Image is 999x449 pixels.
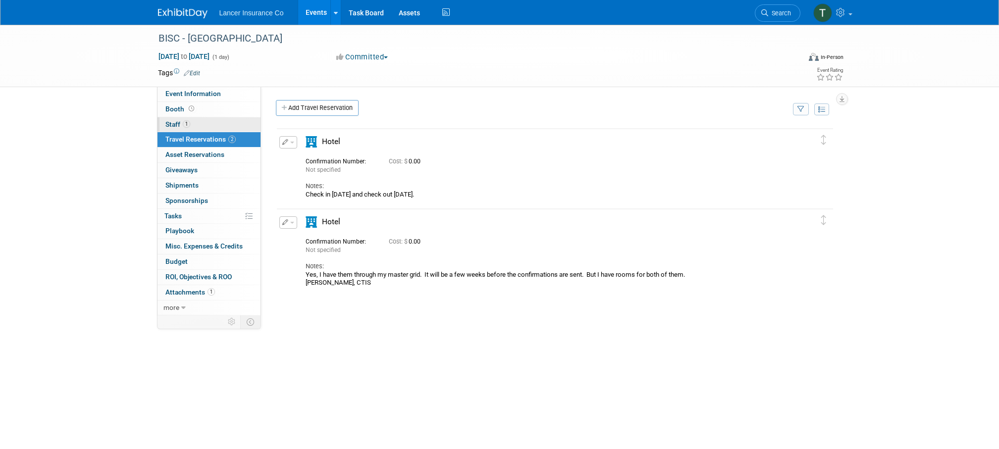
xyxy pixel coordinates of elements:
[389,238,409,245] span: Cost: $
[208,288,215,296] span: 1
[158,8,208,18] img: ExhibitDay
[219,9,284,17] span: Lancer Insurance Co
[742,51,844,66] div: Event Format
[768,9,791,17] span: Search
[306,191,787,199] div: Check in [DATE] and check out [DATE].
[158,117,261,132] a: Staff1
[165,135,236,143] span: Travel Reservations
[165,166,198,174] span: Giveaways
[389,158,409,165] span: Cost: $
[306,166,341,173] span: Not specified
[322,137,340,146] span: Hotel
[158,270,261,285] a: ROI, Objectives & ROO
[306,136,317,148] i: Hotel
[165,288,215,296] span: Attachments
[306,155,374,165] div: Confirmation Number:
[187,105,196,112] span: Booth not reserved yet
[809,53,819,61] img: Format-Inperson.png
[228,136,236,143] span: 2
[165,242,243,250] span: Misc. Expenses & Credits
[306,235,374,246] div: Confirmation Number:
[306,216,317,228] i: Hotel
[158,178,261,193] a: Shipments
[322,217,340,226] span: Hotel
[165,273,232,281] span: ROI, Objectives & ROO
[165,105,196,113] span: Booth
[163,303,179,311] span: more
[306,182,787,191] div: Notes:
[165,120,190,128] span: Staff
[155,30,786,48] div: BISC - [GEOGRAPHIC_DATA]
[158,102,261,117] a: Booth
[179,52,189,60] span: to
[158,239,261,254] a: Misc. Expenses & Credits
[821,135,826,145] i: Click and drag to move item
[158,87,261,101] a: Event Information
[821,215,826,225] i: Click and drag to move item
[389,158,424,165] span: 0.00
[211,54,229,60] span: (1 day)
[158,194,261,208] a: Sponsorships
[306,271,787,287] div: Yes, I have them through my master grid. It will be a few weeks before the confirmations are sent...
[158,209,261,224] a: Tasks
[183,120,190,128] span: 1
[813,3,832,22] img: Terrence Forrest
[165,90,221,98] span: Event Information
[158,224,261,239] a: Playbook
[165,227,194,235] span: Playbook
[816,68,843,73] div: Event Rating
[158,254,261,269] a: Budget
[165,181,199,189] span: Shipments
[184,70,200,77] a: Edit
[240,315,261,328] td: Toggle Event Tabs
[389,238,424,245] span: 0.00
[276,100,359,116] a: Add Travel Reservation
[165,150,224,158] span: Asset Reservations
[165,197,208,204] span: Sponsorships
[165,257,188,265] span: Budget
[158,68,200,78] td: Tags
[223,315,241,328] td: Personalize Event Tab Strip
[333,52,392,62] button: Committed
[158,148,261,162] a: Asset Reservations
[306,262,787,271] div: Notes:
[755,4,800,22] a: Search
[797,106,804,113] i: Filter by Traveler
[164,212,182,220] span: Tasks
[158,285,261,300] a: Attachments1
[158,132,261,147] a: Travel Reservations2
[158,52,210,61] span: [DATE] [DATE]
[306,247,341,253] span: Not specified
[158,300,261,315] a: more
[158,163,261,178] a: Giveaways
[820,53,843,61] div: In-Person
